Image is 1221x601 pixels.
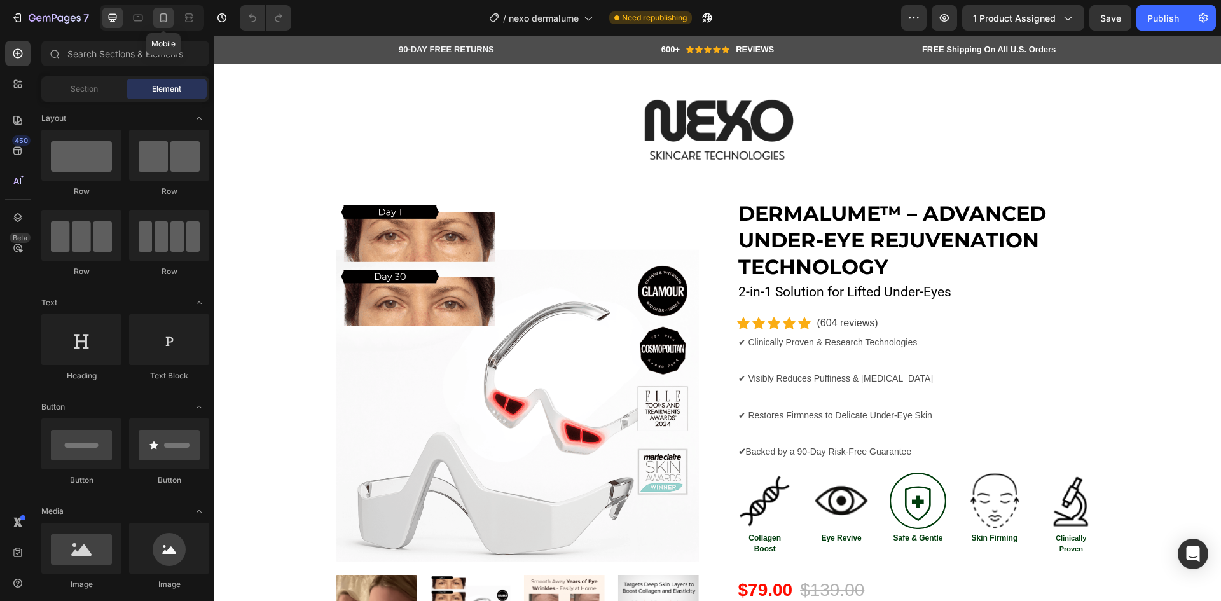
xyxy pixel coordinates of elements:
[1136,5,1190,31] button: Publish
[41,41,209,66] input: Search Sections & Elements
[129,186,209,197] div: Row
[189,108,209,128] span: Toggle open
[5,5,95,31] button: 7
[841,499,872,517] strong: Clinically Proven
[129,266,209,277] div: Row
[523,540,580,569] div: $79.00
[189,397,209,417] span: Toggle open
[1100,13,1121,24] span: Save
[446,8,467,21] h2: 600+
[503,11,506,25] span: /
[152,83,181,95] span: Element
[524,338,719,348] span: ✔ Visibly Reduces Puffiness & [MEDICAL_DATA]
[521,9,560,20] p: REVIEWS
[1089,5,1131,31] button: Save
[189,293,209,313] span: Toggle open
[607,498,647,507] strong: Eye Revive
[240,5,291,31] div: Undo/Redo
[41,506,64,517] span: Media
[679,498,728,507] strong: Safe & Gentle
[183,8,281,21] h2: 90-DAY FREE RETURNS
[707,8,843,21] h2: FREE Shipping On All U.S. Orders
[427,46,580,132] img: gempages_579627086029783636-c070e319-9613-4c7c-8cb9-a4213835f06a.png
[41,113,66,124] span: Layout
[189,501,209,522] span: Toggle open
[41,266,121,277] div: Row
[12,135,31,146] div: 450
[41,401,65,413] span: Button
[523,437,579,493] img: gempages_579627086029783636-a5b9f6ad-49c5-438f-b613-051bcef71a7e.png
[41,370,121,382] div: Heading
[524,411,532,421] strong: ✔
[675,437,731,493] img: gempages_579627086029783636-158db86b-75e8-4053-8cc6-5944e12337ba.svg
[129,579,209,590] div: Image
[524,375,718,385] span: ✔ Restores Firmness to Delicate Under-Eye Skin
[71,83,98,95] span: Section
[962,5,1084,31] button: 1 product assigned
[41,297,57,308] span: Text
[41,474,121,486] div: Button
[829,437,885,493] img: gempages_579627086029783636-31aa85f5-f6a4-48ab-9fd9-cb2669085de0.png
[214,36,1221,601] iframe: Design area
[603,280,664,295] p: (604 reviews)
[524,301,703,312] span: ✔ Clinically Proven & Research Technologies
[41,186,121,197] div: Row
[1178,539,1208,569] div: Open Intercom Messenger
[584,540,651,569] div: $139.00
[599,437,655,493] img: gempages_579627086029783636-042507dc-58bb-47ef-9f3b-766776d981f3.png
[10,233,31,243] div: Beta
[622,12,687,24] span: Need republishing
[129,370,209,382] div: Text Block
[129,474,209,486] div: Button
[973,11,1056,25] span: 1 product assigned
[41,579,121,590] div: Image
[524,247,884,267] p: 2-in-1 Solution for Lifted Under-Eyes
[524,411,698,421] span: Backed by a 90-Day Risk-Free Guarantee
[1147,11,1179,25] div: Publish
[757,498,804,507] strong: Skin Firming
[752,437,808,493] img: gempages_579627086029783636-669da0e2-af93-4e6e-826e-b44117877436.png
[523,163,885,245] a: DermaLume™ – Advanced Under-Eye Rejuvenation Technology
[509,11,579,25] span: nexo dermalume
[534,498,567,518] strong: Collagen Boost
[83,10,89,25] p: 7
